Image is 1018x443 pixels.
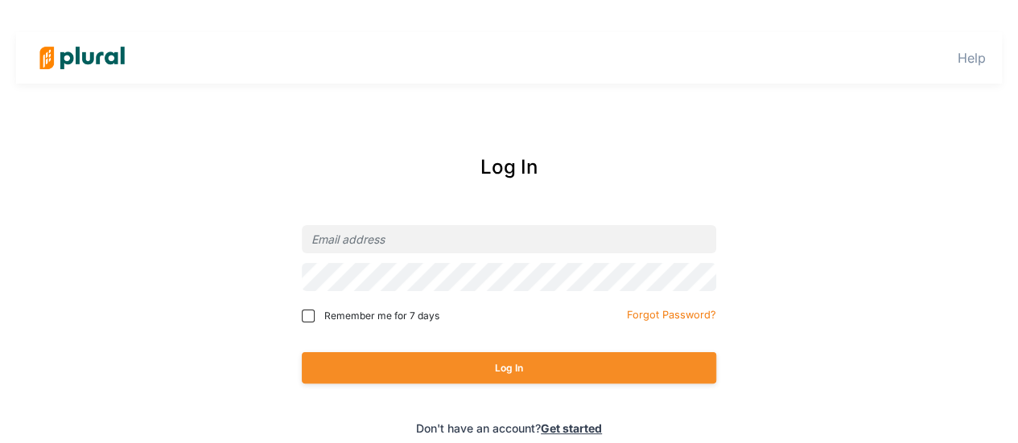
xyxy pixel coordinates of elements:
a: Get started [541,421,602,435]
input: Remember me for 7 days [302,310,315,322]
img: Logo for Plural [26,30,138,86]
span: Remember me for 7 days [324,309,439,323]
button: Log In [302,352,716,384]
div: Log In [233,153,785,182]
input: Email address [302,225,716,253]
small: Forgot Password? [627,309,716,321]
a: Forgot Password? [627,306,716,322]
div: Don't have an account? [233,420,785,437]
a: Help [958,50,986,66]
